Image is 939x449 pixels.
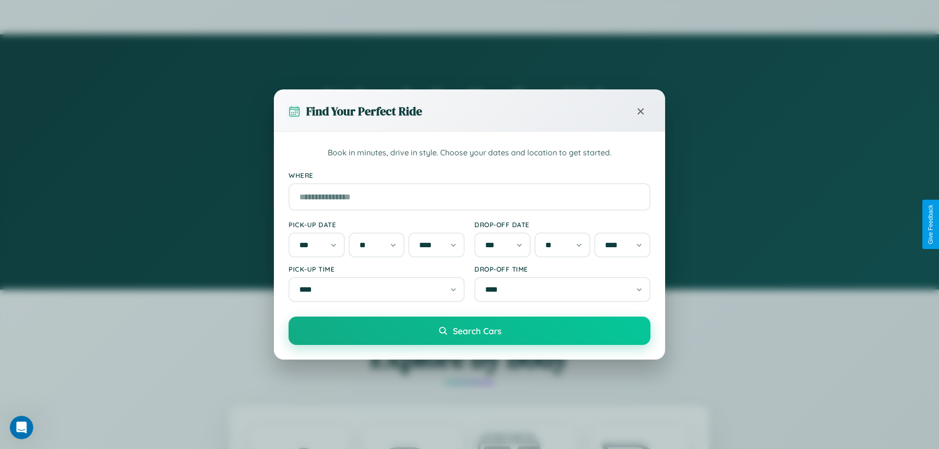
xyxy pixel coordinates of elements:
h3: Find Your Perfect Ride [306,103,422,119]
button: Search Cars [289,317,650,345]
label: Where [289,171,650,179]
label: Pick-up Time [289,265,465,273]
p: Book in minutes, drive in style. Choose your dates and location to get started. [289,147,650,159]
span: Search Cars [453,325,501,336]
label: Pick-up Date [289,220,465,229]
label: Drop-off Time [474,265,650,273]
label: Drop-off Date [474,220,650,229]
